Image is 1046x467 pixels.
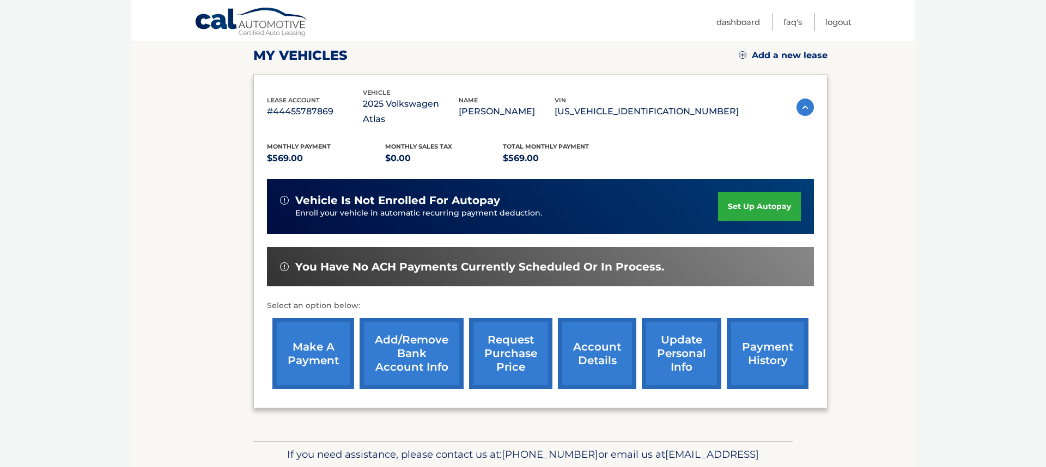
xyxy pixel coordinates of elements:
[280,196,289,205] img: alert-white.svg
[555,96,566,104] span: vin
[363,96,459,127] p: 2025 Volkswagen Atlas
[727,318,808,389] a: payment history
[267,151,385,166] p: $569.00
[503,151,621,166] p: $569.00
[642,318,721,389] a: update personal info
[194,7,309,39] a: Cal Automotive
[503,143,589,150] span: Total Monthly Payment
[280,262,289,271] img: alert-white.svg
[267,299,814,312] p: Select an option below:
[783,13,802,31] a: FAQ's
[459,104,555,119] p: [PERSON_NAME]
[267,143,331,150] span: Monthly Payment
[796,99,814,116] img: accordion-active.svg
[267,104,363,119] p: #44455787869
[716,13,760,31] a: Dashboard
[295,194,500,207] span: vehicle is not enrolled for autopay
[295,207,718,219] p: Enroll your vehicle in automatic recurring payment deduction.
[360,318,464,389] a: Add/Remove bank account info
[469,318,552,389] a: request purchase price
[267,96,320,104] span: lease account
[253,47,348,64] h2: my vehicles
[363,89,390,96] span: vehicle
[739,50,828,61] a: Add a new lease
[502,448,598,460] span: [PHONE_NUMBER]
[718,192,801,221] a: set up autopay
[272,318,354,389] a: make a payment
[295,260,664,274] span: You have no ACH payments currently scheduled or in process.
[385,143,452,150] span: Monthly sales Tax
[385,151,503,166] p: $0.00
[558,318,636,389] a: account details
[739,51,746,59] img: add.svg
[459,96,478,104] span: name
[825,13,852,31] a: Logout
[555,104,739,119] p: [US_VEHICLE_IDENTIFICATION_NUMBER]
